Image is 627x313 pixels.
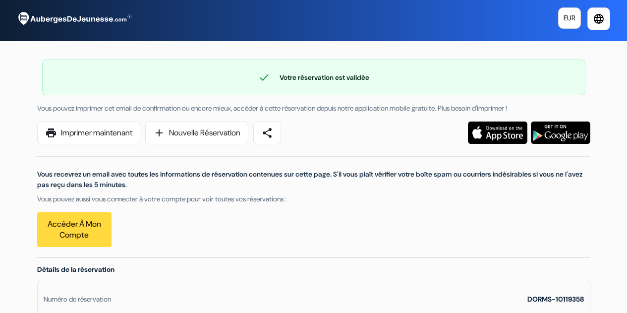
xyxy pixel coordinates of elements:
a: printImprimer maintenant [37,122,140,144]
img: AubergesDeJeunesse.com [12,5,136,32]
p: Vous recevrez un email avec toutes les informations de réservation contenues sur cette page. S'il... [37,169,590,190]
span: Vous pouvez imprimer cet email de confirmation ou encore mieux, accéder à cette réservation depui... [37,104,507,113]
strong: DORMS-10119358 [527,295,584,304]
img: Téléchargez l'application gratuite [468,122,527,144]
p: Vous pouvez aussi vous connecter à votre compte pour voir toutes vos réservations : [37,194,590,204]
a: Accéder à mon compte [37,212,112,247]
span: Détails de la réservation [37,265,114,274]
i: language [593,13,605,25]
span: print [45,127,57,139]
a: EUR [558,7,581,29]
span: share [261,127,273,139]
a: share [253,122,281,144]
span: check [258,71,270,83]
div: Votre réservation est validée [43,71,585,83]
a: addNouvelle Réservation [145,122,248,144]
img: Téléchargez l'application gratuite [531,122,590,144]
div: Numéro de réservation [44,294,111,305]
a: language [587,7,610,30]
span: add [153,127,165,139]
